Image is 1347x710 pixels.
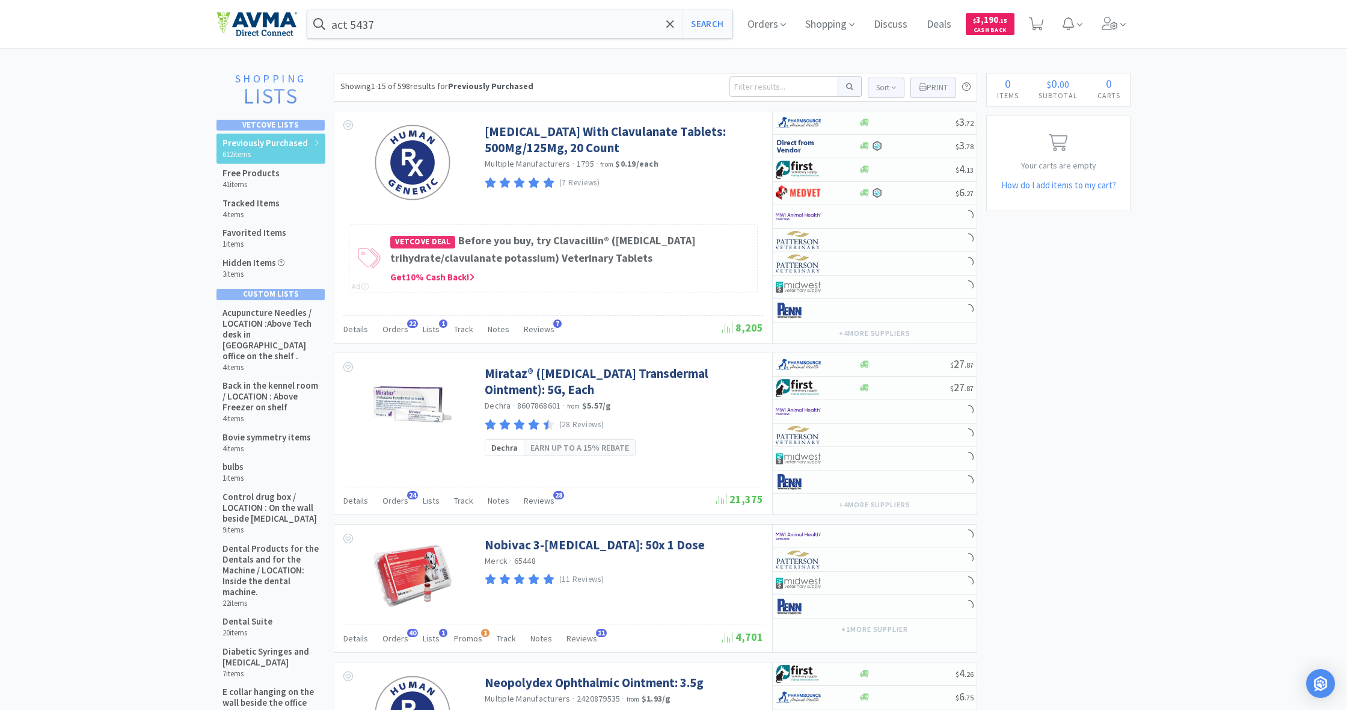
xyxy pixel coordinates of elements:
[562,400,565,411] span: ·
[577,693,621,704] span: 2420879535
[407,319,418,328] span: 22
[622,693,624,704] span: ·
[222,258,284,268] h5: Hidden Items
[222,380,319,413] h5: Back in the kennel room / LOCATION : Above Freezer on shelf
[956,162,974,176] span: 4
[222,168,280,179] h5: Free Products
[423,495,440,506] span: Lists
[956,138,974,152] span: 3
[488,324,509,335] span: Notes
[373,537,452,615] img: 28385096353f4ba883682f0567f5d2d4_361262.jpeg
[965,189,974,198] span: . 27
[390,232,751,267] h4: Before you buy, try Clavacillin® ([MEDICAL_DATA] trihydrate/clavulanate potassium) Veterinary Tab...
[950,357,974,371] span: 27
[716,492,763,506] span: 21,375
[454,633,482,644] span: Promos
[390,236,455,248] span: Vetcove Deal
[776,379,821,397] img: 67d67680309e4a0bb49a5ff0391dcc42_6.png
[343,324,368,335] span: Details
[577,158,594,169] span: 1795
[485,537,705,553] a: Nobivac 3-[MEDICAL_DATA]: 50x 1 Dose
[600,160,613,168] span: from
[497,633,516,644] span: Track
[572,693,575,704] span: ·
[559,573,604,586] p: (11 Reviews)
[222,307,319,362] h5: Acupuncture Needles / LOCATION :Above Tech desk in [GEOGRAPHIC_DATA] office on the shelf .
[222,492,319,524] h5: Control drug box / LOCATION : On the wall beside [MEDICAL_DATA]
[509,555,512,566] span: ·
[776,527,821,545] img: f6b2451649754179b5b4e0c70c3f7cb0_2.png
[910,78,956,98] button: Print
[222,646,319,668] h5: Diabetic Syringes and [MEDICAL_DATA]
[966,8,1014,40] a: $3,190.15Cash Back
[491,441,518,454] span: Dechra
[1051,76,1057,91] span: 0
[956,690,974,703] span: 6
[722,630,763,644] span: 4,701
[373,123,452,202] img: 0c5b6381b2214bbba8398cee48290556_160440.png
[553,319,562,328] span: 7
[642,693,671,704] strong: $1.93 / g
[216,289,325,300] div: Custom Lists
[222,599,319,608] h6: 22 items
[382,633,408,644] span: Orders
[481,629,489,637] span: 1
[956,670,959,679] span: $
[973,17,976,25] span: $
[524,495,554,506] span: Reviews
[566,633,597,644] span: Reviews
[517,400,561,411] span: 8607868601
[382,495,408,506] span: Orders
[559,419,604,431] p: (28 Reviews)
[216,73,325,114] a: ShoppingLists
[776,403,821,421] img: f6b2451649754179b5b4e0c70c3f7cb0_2.png
[956,142,959,151] span: $
[222,687,319,708] h5: E collar hanging on the wall beside the office
[222,363,319,372] h6: 4 items
[729,76,838,97] input: Filter results...
[530,633,552,644] span: Notes
[833,496,916,513] button: +4more suppliers
[582,400,612,411] strong: $5.57 / g
[485,674,704,691] a: Neopolydex Ophthalmic Ointment: 3.5g
[776,255,821,273] img: f5e969b455434c6296c6d81ef179fa71_3.png
[340,79,533,93] div: Showing 1-15 of 598 results for
[423,633,440,644] span: Lists
[373,365,452,443] img: 18f41be480414084959341ae8e5fee6c_334355.jpeg
[222,227,286,238] h5: Favorited Items
[222,628,272,638] h6: 20 items
[868,78,904,98] button: Sort
[222,270,284,279] h6: 3 items
[407,629,418,637] span: 40
[222,444,311,454] h6: 4 items
[965,165,974,174] span: . 13
[776,137,821,155] img: c67096674d5b41e1bca769e75293f8dd_19.png
[222,180,280,190] h6: 41 items
[987,159,1130,172] p: Your carts are empty
[222,461,244,472] h5: bulbs
[1028,78,1087,90] div: .
[485,400,511,411] a: Dechra
[987,178,1130,193] h5: How do I add items to my cart?
[950,384,954,393] span: $
[222,616,272,627] h5: Dental Suite
[776,665,821,683] img: 67d67680309e4a0bb49a5ff0391dcc42_6.png
[222,432,311,443] h5: Bovie symmetry items
[559,177,600,190] p: (7 Reviews)
[1047,78,1051,90] span: $
[776,208,821,226] img: f6b2451649754179b5b4e0c70c3f7cb0_2.png
[216,120,325,131] div: Vetcove Lists
[222,198,280,209] h5: Tracked Items
[987,90,1028,101] h4: Items
[956,165,959,174] span: $
[222,150,308,159] h6: 612 items
[343,633,368,644] span: Details
[222,525,319,535] h6: 9 items
[682,10,732,38] button: Search
[485,158,571,169] a: Multiple Manufacturers
[776,231,821,249] img: f5e969b455434c6296c6d81ef179fa71_3.png
[973,14,1007,25] span: 3,190
[776,278,821,296] img: 4dd14cff54a648ac9e977f0c5da9bc2e_5.png
[956,185,974,199] span: 6
[835,621,914,638] button: +1more supplier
